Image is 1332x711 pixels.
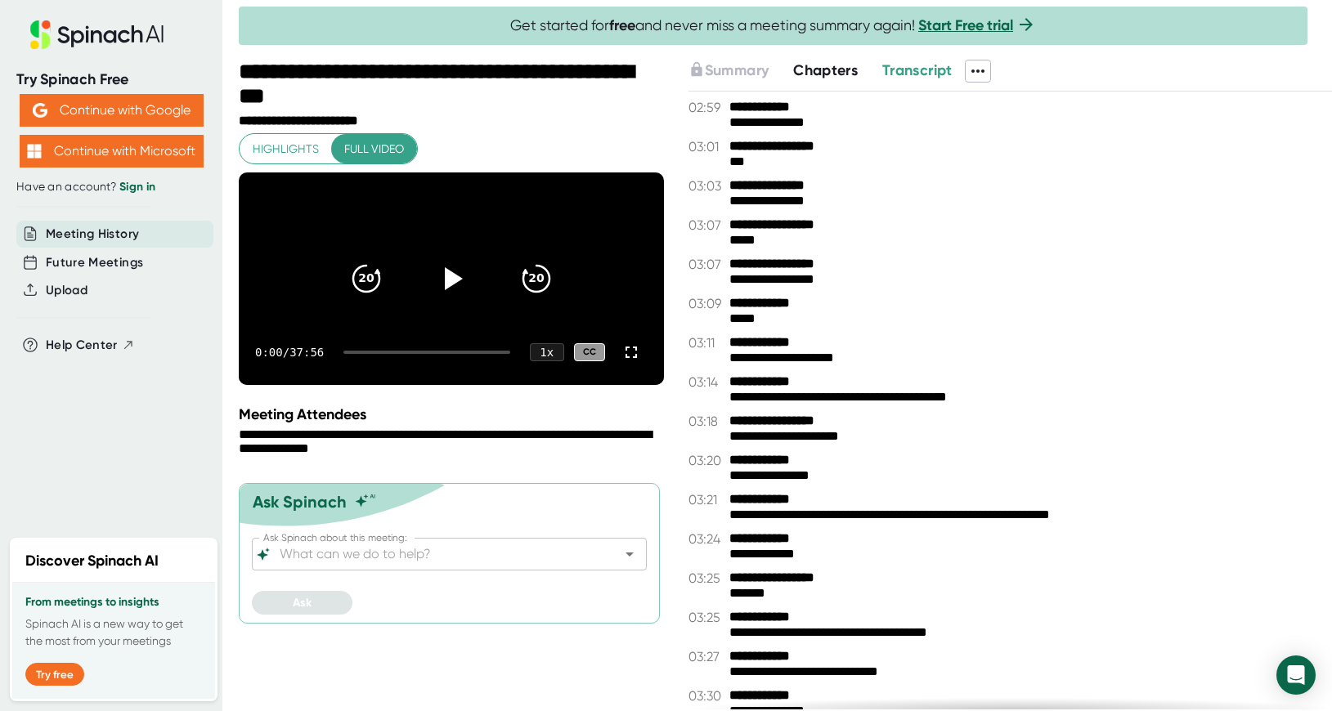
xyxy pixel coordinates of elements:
a: Start Free trial [918,16,1013,34]
span: 03:21 [688,492,725,508]
span: 02:59 [688,100,725,115]
img: Aehbyd4JwY73AAAAAElFTkSuQmCC [33,103,47,118]
button: Help Center [46,336,135,355]
span: Get started for and never miss a meeting summary again! [510,16,1036,35]
span: 03:25 [688,610,725,625]
span: Transcript [882,61,953,79]
span: 03:30 [688,688,725,704]
h2: Discover Spinach AI [25,550,159,572]
p: Spinach AI is a new way to get the most from your meetings [25,615,202,650]
button: Open [618,543,641,566]
button: Highlights [240,134,332,164]
button: Transcript [882,60,953,82]
input: What can we do to help? [276,543,594,566]
span: Full video [344,139,404,159]
div: 1 x [530,343,564,361]
div: 0:00 / 37:56 [255,346,324,359]
button: Meeting History [46,225,139,244]
div: Have an account? [16,180,206,195]
div: Ask Spinach [253,492,347,512]
span: 03:25 [688,570,725,586]
span: Highlights [253,139,319,159]
span: Chapters [793,61,858,79]
a: Sign in [119,180,155,194]
span: 03:07 [688,257,725,272]
span: Summary [705,61,769,79]
button: Try free [25,663,84,686]
h3: From meetings to insights [25,596,202,609]
div: Open Intercom Messenger [1276,655,1316,695]
button: Ask [252,591,352,615]
button: Upload [46,281,87,300]
b: free [609,16,635,34]
span: 03:01 [688,139,725,154]
span: 03:27 [688,649,725,664]
span: Ask [293,596,312,610]
button: Continue with Google [20,94,204,127]
div: CC [574,343,605,362]
span: 03:14 [688,374,725,390]
span: 03:20 [688,453,725,468]
span: 03:07 [688,217,725,233]
button: Chapters [793,60,858,82]
span: 03:03 [688,178,725,194]
button: Future Meetings [46,253,143,272]
button: Summary [688,60,769,82]
span: Help Center [46,336,118,355]
span: 03:11 [688,335,725,351]
span: 03:18 [688,414,725,429]
button: Full video [331,134,417,164]
button: Continue with Microsoft [20,135,204,168]
span: 03:24 [688,531,725,547]
span: 03:09 [688,296,725,311]
div: Try Spinach Free [16,70,206,89]
div: Meeting Attendees [239,405,668,423]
